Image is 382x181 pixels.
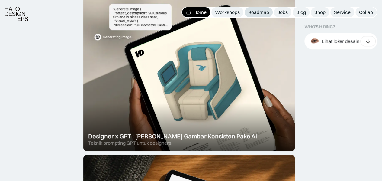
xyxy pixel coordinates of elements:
[330,7,354,17] a: Service
[215,9,240,15] div: Workshops
[293,7,310,17] a: Blog
[245,7,273,17] a: Roadmap
[278,9,288,15] div: Jobs
[296,9,306,15] div: Blog
[311,7,329,17] a: Shop
[314,9,326,15] div: Shop
[322,38,359,44] div: Lihat loker desain
[182,7,210,17] a: Home
[359,9,373,15] div: Collab
[211,7,243,17] a: Workshops
[194,9,207,15] div: Home
[248,9,269,15] div: Roadmap
[355,7,377,17] a: Collab
[274,7,291,17] a: Jobs
[304,24,335,29] div: WHO’S HIRING?
[334,9,351,15] div: Service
